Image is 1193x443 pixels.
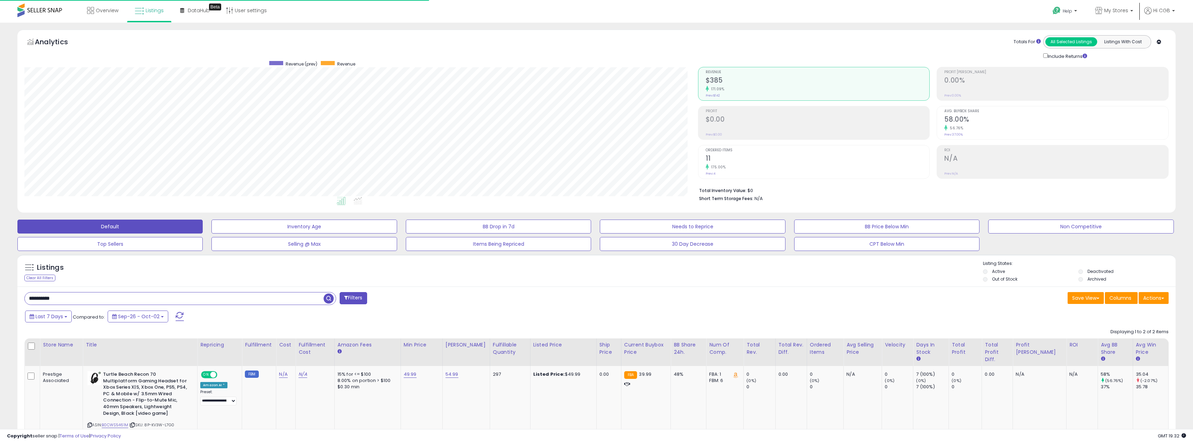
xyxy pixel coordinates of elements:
[406,237,591,251] button: Items Being Repriced
[17,220,203,234] button: Default
[709,341,741,356] div: Num of Comp.
[746,378,756,383] small: (0%)
[340,292,367,304] button: Filters
[706,115,930,125] h2: $0.00
[885,384,913,390] div: 0
[1045,37,1097,46] button: All Selected Listings
[699,186,1163,194] li: $0
[944,154,1168,164] h2: N/A
[129,422,174,428] span: | SKU: 8P-KV3W-L7G0
[674,371,701,377] div: 48%
[944,70,1168,74] span: Profit [PERSON_NAME]
[209,3,221,10] div: Tooltip anchor
[794,220,979,234] button: BB Price Below Min
[746,371,775,377] div: 0
[754,195,763,202] span: N/A
[810,384,843,390] div: 0
[286,61,317,67] span: Revenue (prev)
[446,371,458,378] a: 54.99
[24,275,55,281] div: Clear All Filters
[188,7,210,14] span: DataHub
[985,341,1010,363] div: Total Profit Diff.
[699,196,753,201] b: Short Term Storage Fees:
[36,313,63,320] span: Last 7 Days
[706,154,930,164] h2: 11
[200,341,239,349] div: Repricing
[746,384,775,390] div: 0
[706,132,722,137] small: Prev: $0.00
[7,433,121,440] div: seller snap | |
[43,341,80,349] div: Store Name
[245,341,273,349] div: Fulfillment
[1016,341,1063,356] div: Profit [PERSON_NAME]
[17,237,203,251] button: Top Sellers
[709,377,738,384] div: FBM: 6
[86,341,194,349] div: Title
[706,93,720,98] small: Prev: $142
[60,433,89,439] a: Terms of Use
[885,341,910,349] div: Velocity
[746,341,772,356] div: Total Rev.
[493,341,527,356] div: Fulfillable Quantity
[43,371,77,384] div: Prestige Associated
[947,125,963,131] small: 56.76%
[600,220,785,234] button: Needs to Reprice
[709,165,726,170] small: 175.00%
[944,132,963,137] small: Prev: 37.00%
[885,371,913,377] div: 0
[37,263,64,273] h5: Listings
[846,341,879,356] div: Avg Selling Price
[404,371,417,378] a: 49.99
[983,260,1176,267] p: Listing States:
[916,371,948,377] div: 7 (100%)
[87,371,101,385] img: 41mO3ZRewzL._SL40_.jpg
[1139,292,1169,304] button: Actions
[245,371,258,378] small: FBM
[25,311,72,322] button: Last 7 Days
[90,433,121,439] a: Privacy Policy
[279,371,287,378] a: N/A
[7,433,32,439] strong: Copyright
[944,76,1168,86] h2: 0.00%
[338,341,398,349] div: Amazon Fees
[1110,329,1169,335] div: Displaying 1 to 2 of 2 items
[916,378,926,383] small: (0%)
[988,220,1173,234] button: Non Competitive
[778,371,801,377] div: 0.00
[599,371,616,377] div: 0.00
[624,341,668,356] div: Current Buybox Price
[533,371,591,377] div: $49.99
[706,70,930,74] span: Revenue
[674,341,703,356] div: BB Share 24h.
[916,384,948,390] div: 7 (100%)
[885,378,894,383] small: (0%)
[1087,276,1106,282] label: Archived
[533,371,565,377] b: Listed Price:
[1136,384,1168,390] div: 35.78
[533,341,594,349] div: Listed Price
[985,371,1007,377] div: 0.00
[73,314,105,320] span: Compared to:
[338,371,395,377] div: 15% for <= $100
[794,237,979,251] button: CPT Below Min
[35,37,82,48] h5: Analytics
[706,171,715,176] small: Prev: 4
[1101,356,1105,362] small: Avg BB Share.
[211,220,397,234] button: Inventory Age
[944,115,1168,125] h2: 58.00%
[600,237,785,251] button: 30 Day Decrease
[493,371,525,377] div: 297
[639,371,651,377] span: 39.99
[200,382,227,388] div: Amazon AI *
[337,61,355,67] span: Revenue
[944,109,1168,113] span: Avg. Buybox Share
[778,341,804,356] div: Total Rev. Diff.
[1097,37,1149,46] button: Listings With Cost
[404,341,440,349] div: Min Price
[810,378,820,383] small: (0%)
[952,341,979,356] div: Total Profit
[706,148,930,152] span: Ordered Items
[1069,341,1095,349] div: ROI
[1153,7,1170,14] span: Hi CGB
[1101,371,1132,377] div: 58%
